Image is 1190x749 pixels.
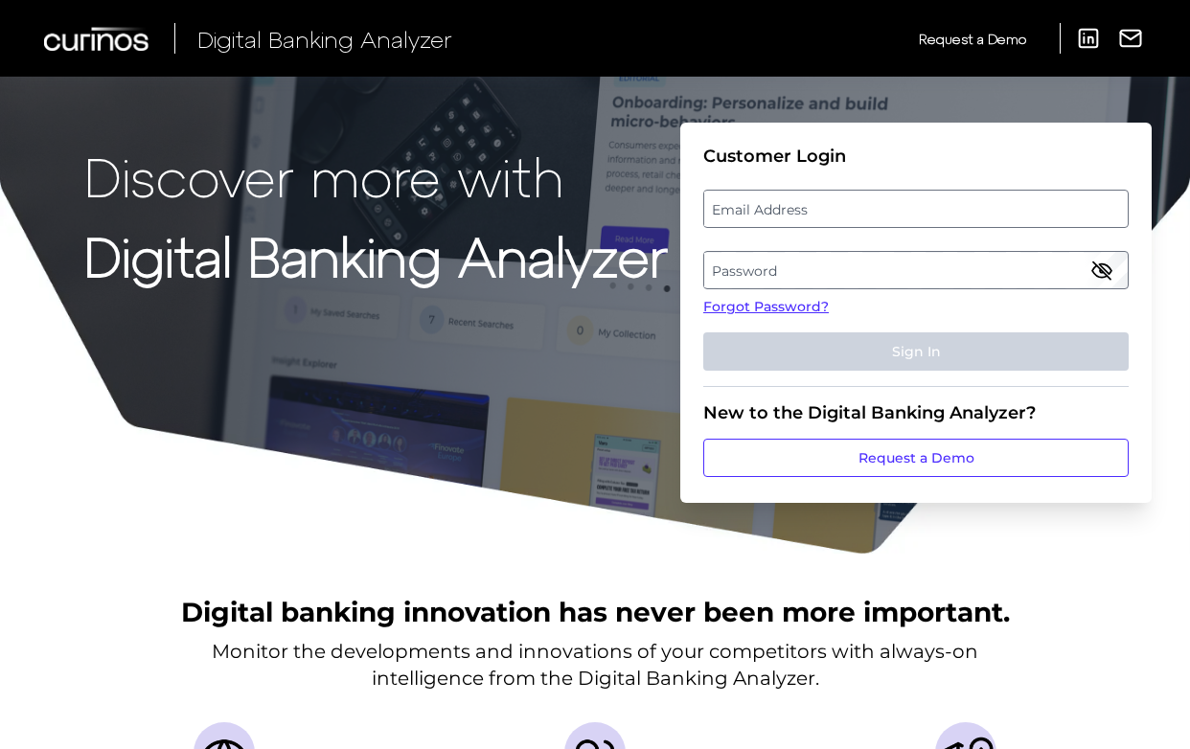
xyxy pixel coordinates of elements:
label: Email Address [704,192,1127,226]
span: Digital Banking Analyzer [197,25,452,53]
span: Request a Demo [919,31,1026,47]
p: Monitor the developments and innovations of your competitors with always-on intelligence from the... [212,638,978,692]
div: New to the Digital Banking Analyzer? [703,402,1129,423]
label: Password [704,253,1127,287]
strong: Digital Banking Analyzer [84,223,668,287]
h2: Digital banking innovation has never been more important. [181,594,1010,630]
a: Request a Demo [703,439,1129,477]
p: Discover more with [84,146,668,206]
img: Curinos [44,27,151,51]
a: Request a Demo [919,23,1026,55]
div: Customer Login [703,146,1129,167]
a: Forgot Password? [703,297,1129,317]
button: Sign In [703,332,1129,371]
